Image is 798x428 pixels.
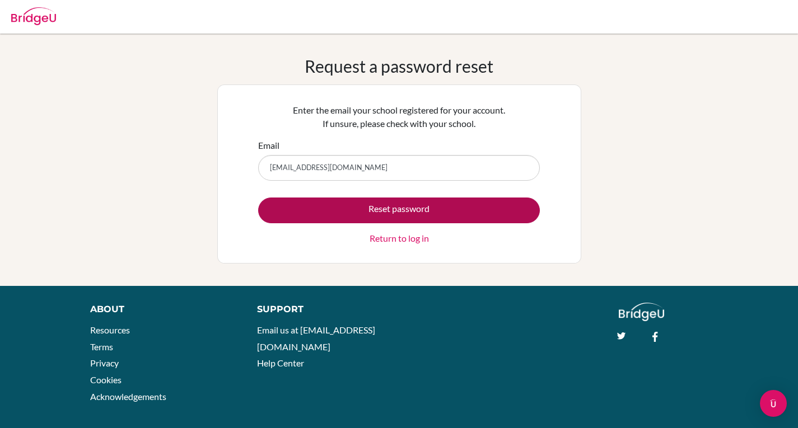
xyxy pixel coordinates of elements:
h1: Request a password reset [305,56,493,76]
a: Terms [90,341,113,352]
div: Open Intercom Messenger [760,390,787,417]
a: Resources [90,324,130,335]
div: About [90,303,232,316]
label: Email [258,139,279,152]
img: logo_white@2x-f4f0deed5e89b7ecb1c2cc34c3e3d731f90f0f143d5ea2071677605dd97b5244.png [619,303,664,321]
p: Enter the email your school registered for your account. If unsure, please check with your school. [258,104,540,130]
a: Privacy [90,358,119,368]
a: Acknowledgements [90,391,166,402]
div: Support [257,303,388,316]
a: Return to log in [370,232,429,245]
img: Bridge-U [11,7,56,25]
a: Cookies [90,374,122,385]
a: Help Center [257,358,304,368]
a: Email us at [EMAIL_ADDRESS][DOMAIN_NAME] [257,324,375,352]
button: Reset password [258,197,540,223]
